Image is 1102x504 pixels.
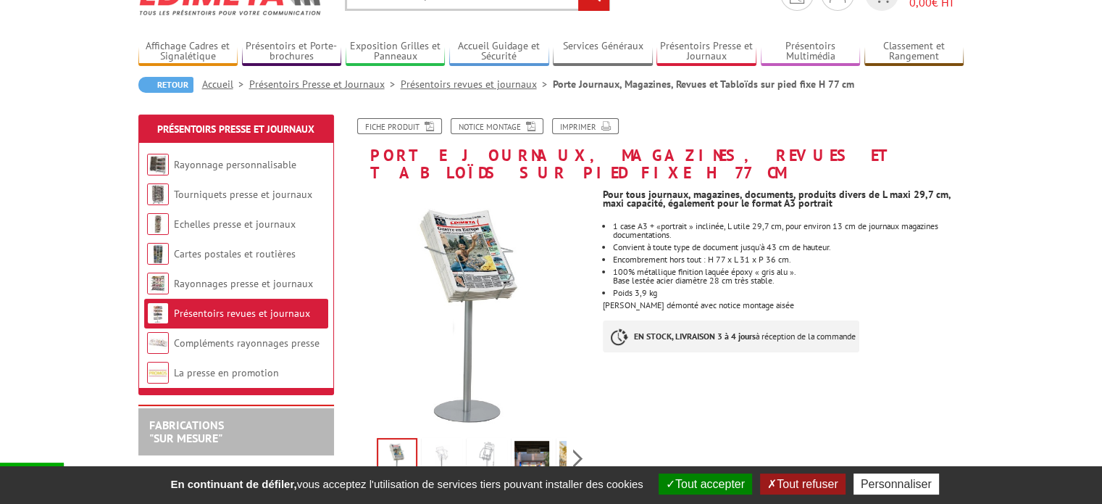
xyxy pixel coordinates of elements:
button: Personnaliser (fenêtre modale) [853,474,939,495]
li: 100% métallique finition laquée époxy « gris alu ». Base lestée acier diamètre 28 cm très stable. [613,268,964,285]
img: Echelles presse et journaux [147,213,169,235]
a: Classement et Rangement [864,40,964,64]
img: porte_journaux_magazines_maxi_format_a3_sur_pied_fixe_22351808_3.jpg [514,441,549,486]
li: Encombrement hors tout : H 77 x L 31 x P 36 cm. [613,255,964,264]
img: Tourniquets presse et journaux [147,183,169,205]
img: presentoirs_brochures_22351808_2.jpg [348,189,593,433]
img: Compléments rayonnages presse [147,332,169,354]
div: [PERSON_NAME] démonté avec notice montage aisée [603,181,974,367]
button: Tout accepter [659,474,752,495]
a: Rayonnage personnalisable [174,158,296,171]
a: Fiche produit [357,118,442,134]
img: La presse en promotion [147,362,169,384]
a: Présentoirs et Porte-brochures [242,40,342,64]
span: Next [571,447,585,471]
img: Rayonnages presse et journaux [147,273,169,294]
li: Convient à toute type de document jusqu’à 43 cm de hauteur. [613,243,964,252]
a: Exposition Grilles et Panneaux [346,40,446,64]
img: Cartes postales et routières [147,243,169,265]
a: Tourniquets presse et journaux [174,188,312,201]
a: Présentoirs Multimédia [761,40,861,64]
strong: En continuant de défiler, [170,478,296,490]
a: Affichage Cadres et Signalétique [138,40,238,64]
img: porte_journaux_magazines_maxi_format_a3_sur_pied_fixe_22351808_4.jpg [559,441,594,486]
strong: Pour tous journaux, magazines, documents, produits divers de L maxi 29,7 cm, maxi capacité, égale... [603,188,951,210]
a: Présentoirs revues et journaux [174,307,310,320]
img: presentoirs_brochures_22351808_2.jpg [378,439,416,484]
img: porte_journaux_magazines_a3_sur_pied_fixe_h77_cm_22351808_vide.jpg [425,441,459,486]
a: Rayonnages presse et journaux [174,277,313,290]
li: Poids 3,9 kg [613,289,964,297]
img: 22351808_dessin.jpg [469,441,504,486]
a: La presse en promotion [174,366,279,379]
strong: EN STOCK, LIVRAISON 3 à 4 jours [634,331,756,342]
p: à réception de la commande [603,321,859,352]
a: Accueil [202,78,249,91]
a: Compléments rayonnages presse [174,336,320,350]
li: Porte Journaux, Magazines, Revues et Tabloïds sur pied fixe H 77 cm [553,77,854,91]
a: Cartes postales et routières [174,247,296,260]
a: Présentoirs Presse et Journaux [157,123,314,136]
img: Rayonnage personnalisable [147,154,169,175]
a: Présentoirs Presse et Journaux [656,40,756,64]
a: Notice Montage [451,118,543,134]
a: Présentoirs revues et journaux [401,78,553,91]
h1: Porte Journaux, Magazines, Revues et Tabloïds sur pied fixe H 77 cm [338,118,975,181]
a: Présentoirs Presse et Journaux [249,78,401,91]
a: Retour [138,77,193,93]
a: Imprimer [552,118,619,134]
img: Présentoirs revues et journaux [147,302,169,324]
a: FABRICATIONS"Sur Mesure" [149,418,224,445]
a: Services Généraux [553,40,653,64]
button: Tout refuser [760,474,845,495]
span: vous acceptez l'utilisation de services tiers pouvant installer des cookies [163,478,650,490]
li: 1 case A3 + «portrait » inclinée, L utile 29,7 cm, pour environ 13 cm de journaux magazines docum... [613,222,964,239]
a: Accueil Guidage et Sécurité [449,40,549,64]
a: Echelles presse et journaux [174,218,296,231]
